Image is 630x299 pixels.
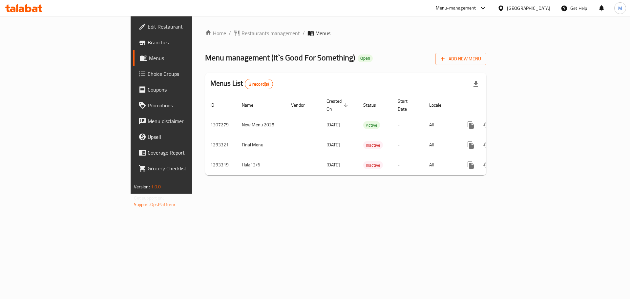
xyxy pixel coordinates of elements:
td: All [424,135,458,155]
span: Restaurants management [241,29,300,37]
td: - [392,115,424,135]
a: Restaurants management [234,29,300,37]
button: more [463,157,479,173]
td: Hala13/6 [237,155,286,175]
span: Promotions [148,101,231,109]
td: - [392,155,424,175]
a: Support.OpsPlatform [134,200,176,209]
a: Coupons [133,82,236,97]
span: Edit Restaurant [148,23,231,31]
span: Menus [149,54,231,62]
span: Add New Menu [441,55,481,63]
button: Change Status [479,137,494,153]
span: 1.0.0 [151,182,161,191]
td: All [424,155,458,175]
span: Get support on: [134,194,164,202]
a: Promotions [133,97,236,113]
div: [GEOGRAPHIC_DATA] [507,5,550,12]
span: Locale [429,101,450,109]
span: Upsell [148,133,231,141]
span: Open [358,55,373,61]
span: Grocery Checklist [148,164,231,172]
div: Total records count [245,79,273,89]
h2: Menus List [210,78,273,89]
a: Grocery Checklist [133,160,236,176]
div: Open [358,54,373,62]
span: Branches [148,38,231,46]
nav: breadcrumb [205,29,486,37]
span: Start Date [398,97,416,113]
span: [DATE] [326,160,340,169]
span: [DATE] [326,120,340,129]
td: All [424,115,458,135]
a: Coverage Report [133,145,236,160]
span: Created On [326,97,350,113]
li: / [303,29,305,37]
span: Active [363,121,380,129]
a: Edit Restaurant [133,19,236,34]
td: New Menu 2025 [237,115,286,135]
span: ID [210,101,223,109]
div: Export file [468,76,484,92]
a: Choice Groups [133,66,236,82]
table: enhanced table [205,95,531,175]
span: Vendor [291,101,313,109]
button: more [463,137,479,153]
a: Menu disclaimer [133,113,236,129]
button: more [463,117,479,133]
span: Version: [134,182,150,191]
span: Menu management ( It`s Good For Something ) [205,50,355,65]
td: Final Menu [237,135,286,155]
span: M [618,5,622,12]
span: Coverage Report [148,149,231,157]
a: Branches [133,34,236,50]
button: Add New Menu [435,53,486,65]
a: Upsell [133,129,236,145]
span: [DATE] [326,140,340,149]
span: Status [363,101,385,109]
span: Menus [315,29,330,37]
th: Actions [458,95,531,115]
div: Menu-management [436,4,476,12]
span: Name [242,101,262,109]
span: Inactive [363,161,383,169]
span: Menu disclaimer [148,117,231,125]
span: 3 record(s) [245,81,273,87]
td: - [392,135,424,155]
span: Coupons [148,86,231,94]
span: Choice Groups [148,70,231,78]
a: Menus [133,50,236,66]
button: Change Status [479,117,494,133]
span: Inactive [363,141,383,149]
